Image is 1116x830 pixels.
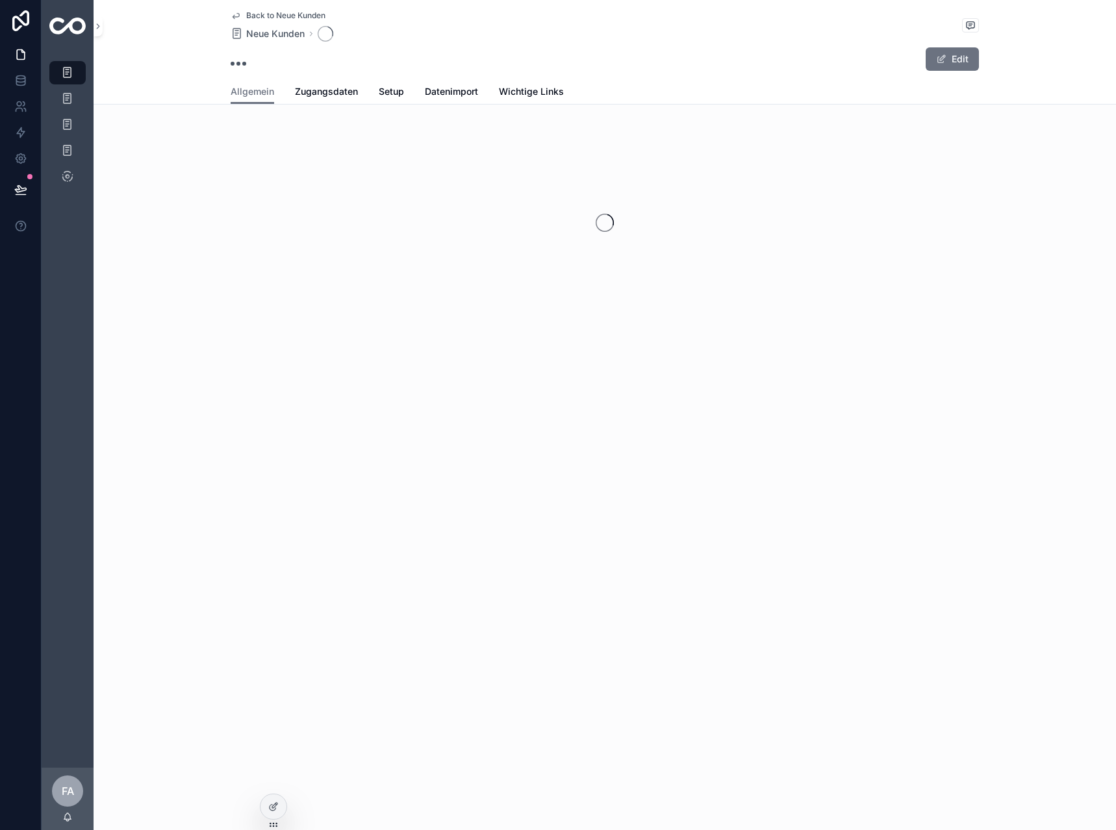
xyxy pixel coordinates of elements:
[926,47,979,71] button: Edit
[425,80,478,106] a: Datenimport
[499,85,564,98] span: Wichtige Links
[62,783,74,799] span: FA
[231,10,325,21] a: Back to Neue Kunden
[231,85,274,98] span: Allgemein
[231,27,305,40] a: Neue Kunden
[49,18,86,34] img: App logo
[295,80,358,106] a: Zugangsdaten
[499,80,564,106] a: Wichtige Links
[231,80,274,105] a: Allgemein
[295,85,358,98] span: Zugangsdaten
[379,80,404,106] a: Setup
[425,85,478,98] span: Datenimport
[246,27,305,40] span: Neue Kunden
[246,10,325,21] span: Back to Neue Kunden
[379,85,404,98] span: Setup
[42,52,94,205] div: scrollable content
